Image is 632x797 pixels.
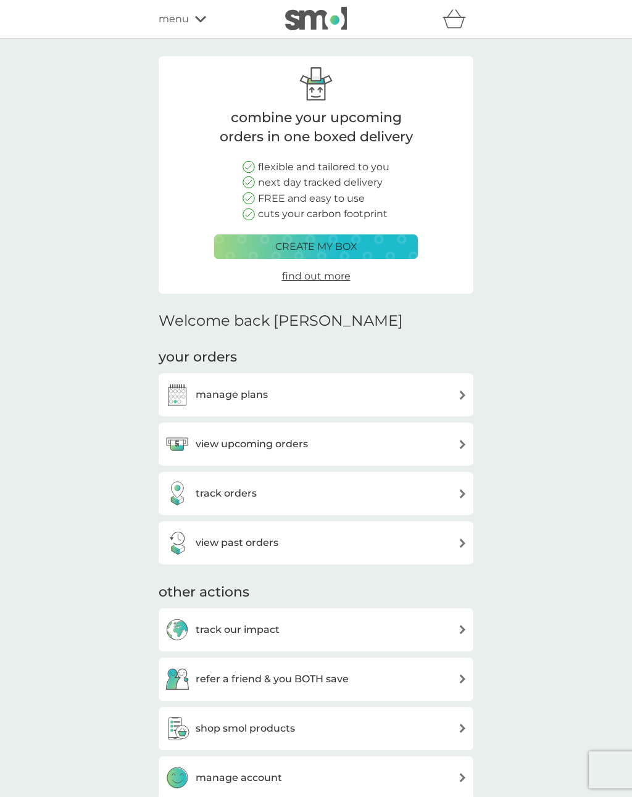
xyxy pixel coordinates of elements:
[196,671,349,687] h3: refer a friend & you BOTH save
[458,724,467,733] img: arrow right
[159,583,249,602] h3: other actions
[282,268,351,284] a: find out more
[258,206,388,222] p: cuts your carbon footprint
[159,348,237,367] h3: your orders
[159,312,403,330] h2: Welcome back [PERSON_NAME]
[196,436,308,452] h3: view upcoming orders
[258,175,383,191] p: next day tracked delivery
[458,539,467,548] img: arrow right
[458,625,467,634] img: arrow right
[285,7,347,30] img: smol
[458,674,467,683] img: arrow right
[196,770,282,786] h3: manage account
[258,159,389,175] p: flexible and tailored to you
[159,11,189,27] span: menu
[458,390,467,400] img: arrow right
[258,191,365,207] p: FREE and easy to use
[196,535,278,551] h3: view past orders
[214,109,418,147] p: combine your upcoming orders in one boxed delivery
[196,485,257,502] h3: track orders
[458,773,467,782] img: arrow right
[196,622,280,638] h3: track our impact
[458,489,467,498] img: arrow right
[214,234,418,259] button: create my box
[196,721,295,737] h3: shop smol products
[275,239,357,255] p: create my box
[443,7,473,31] div: basket
[282,270,351,282] span: find out more
[458,440,467,449] img: arrow right
[196,387,268,403] h3: manage plans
